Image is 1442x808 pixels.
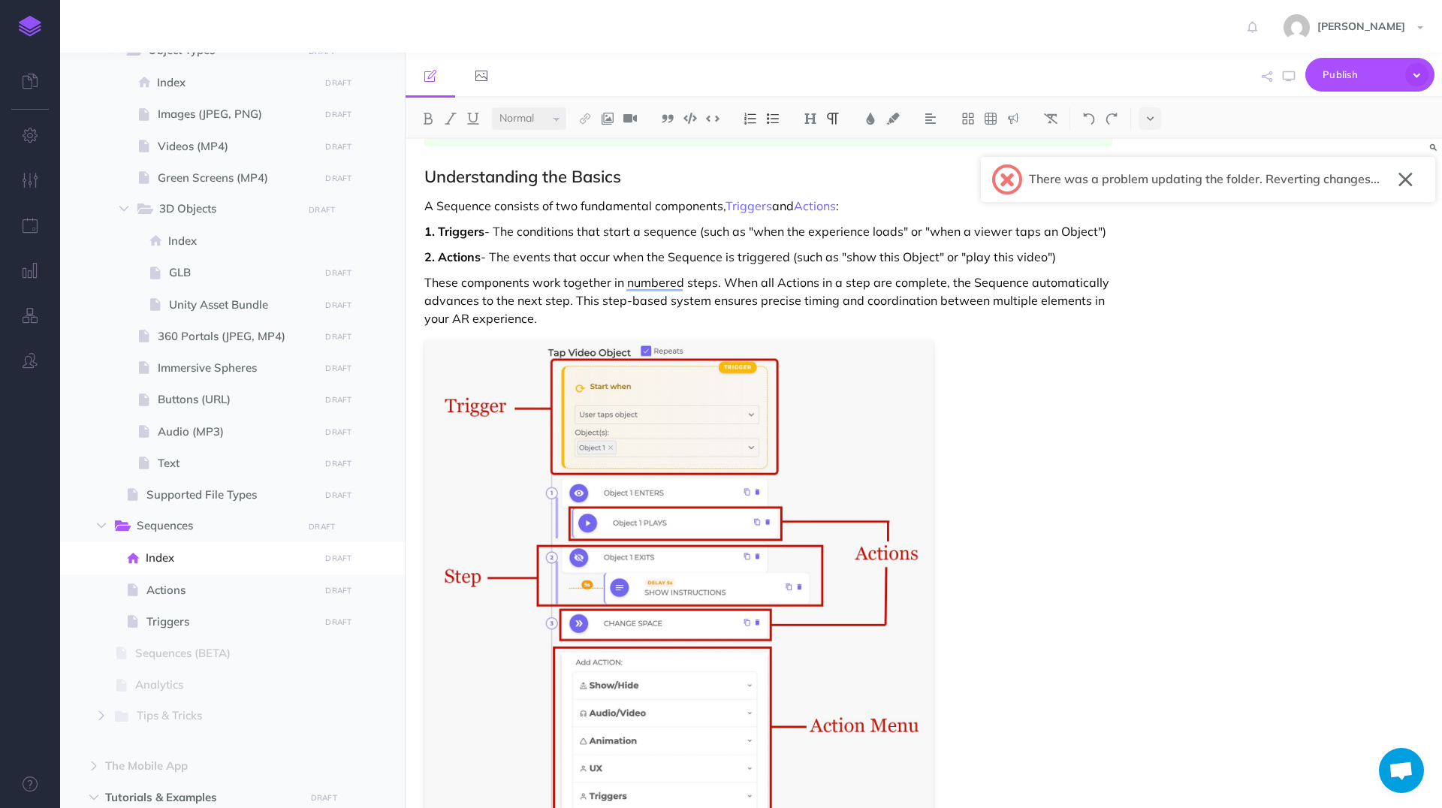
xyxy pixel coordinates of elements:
[325,427,351,437] small: DRAFT
[1006,113,1020,125] img: Callout dropdown menu button
[158,390,315,409] span: Buttons (URL)
[325,332,351,342] small: DRAFT
[303,518,341,535] button: DRAFT
[1305,58,1434,92] button: Publish
[325,363,351,373] small: DRAFT
[158,359,315,377] span: Immersive Spheres
[158,137,315,155] span: Videos (MP4)
[794,198,836,213] a: Actions
[320,264,357,282] button: DRAFT
[924,113,937,125] img: Alignment dropdown menu button
[325,268,351,278] small: DRAFT
[320,550,357,567] button: DRAFT
[421,113,435,125] img: Bold button
[424,248,1112,266] p: - The events that occur when the Sequence is triggered (such as "show this Object" or "play this ...
[146,549,315,567] span: Index
[325,459,351,469] small: DRAFT
[158,169,315,187] span: Green Screens (MP4)
[325,617,351,627] small: DRAFT
[157,74,315,92] span: Index
[325,300,351,310] small: DRAFT
[325,586,351,595] small: DRAFT
[1284,14,1310,41] img: 77ccc8640e6810896caf63250b60dd8b.jpg
[137,707,292,726] span: Tips & Tricks
[158,327,315,345] span: 360 Portals (JPEG, MP4)
[1044,113,1057,125] img: Clear styles button
[311,793,337,803] small: DRAFT
[146,581,315,599] span: Actions
[309,47,335,56] small: DRAFT
[320,106,357,123] button: DRAFT
[105,788,296,806] span: Tutorials & Examples
[726,198,772,213] a: Triggers
[169,264,315,282] span: GLB
[320,424,357,441] button: DRAFT
[804,113,817,125] img: Headings dropdown button
[864,113,877,125] img: Text color button
[424,167,1112,185] h2: Understanding the Basics
[1323,63,1398,86] span: Publish
[886,113,900,125] img: Text background color button
[1029,173,1380,186] h2: There was a problem updating the folder. Reverting changes...
[320,328,357,345] button: DRAFT
[424,222,1112,240] p: - The conditions that start a sequence (such as "when the experience loads" or "when a viewer tap...
[424,273,1112,327] p: These components work together in numbered steps. When all Actions in a step are complete, the Se...
[135,676,315,694] span: Analytics
[169,296,315,314] span: Unity Asset Bundle
[601,113,614,125] img: Add image button
[444,113,457,125] img: Italic button
[325,395,351,405] small: DRAFT
[137,517,292,536] span: Sequences
[168,232,315,250] span: Index
[766,113,780,125] img: Unordered list button
[320,74,357,92] button: DRAFT
[305,789,342,806] button: DRAFT
[320,138,357,155] button: DRAFT
[1082,113,1096,125] img: Undo
[320,391,357,409] button: DRAFT
[135,644,315,662] span: Sequences (BETA)
[424,249,481,264] strong: 2. Actions
[320,455,357,472] button: DRAFT
[1310,20,1413,33] span: [PERSON_NAME]
[466,113,480,125] img: Underline button
[320,170,357,187] button: DRAFT
[325,110,351,119] small: DRAFT
[325,553,351,563] small: DRAFT
[1105,113,1118,125] img: Redo
[683,113,697,124] img: Code block button
[158,454,315,472] span: Text
[744,113,757,125] img: Ordered list button
[320,360,357,377] button: DRAFT
[320,487,357,504] button: DRAFT
[325,490,351,500] small: DRAFT
[158,105,315,123] span: Images (JPEG, PNG)
[159,200,292,219] span: 3D Objects
[146,486,315,504] span: Supported File Types
[325,78,351,88] small: DRAFT
[661,113,674,125] img: Blockquote button
[325,142,351,152] small: DRAFT
[303,201,341,219] button: DRAFT
[826,113,840,125] img: Paragraph button
[424,197,1112,215] p: A Sequence consists of two fundamental components, and :
[320,297,357,314] button: DRAFT
[320,582,357,599] button: DRAFT
[424,224,484,239] strong: 1. Triggers
[623,113,637,125] img: Add video button
[706,113,719,124] img: Inline code button
[578,113,592,125] img: Link button
[984,113,997,125] img: Create table button
[146,613,315,631] span: Triggers
[19,16,41,37] img: logo-mark.svg
[158,423,315,441] span: Audio (MP3)
[1379,748,1424,793] div: Open chat
[320,614,357,631] button: DRAFT
[309,205,335,215] small: DRAFT
[325,173,351,183] small: DRAFT
[309,522,335,532] small: DRAFT
[105,757,296,775] span: The Mobile App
